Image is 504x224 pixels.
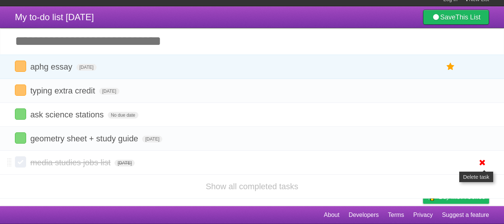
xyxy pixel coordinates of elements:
[324,208,339,222] a: About
[439,190,485,203] span: Buy me a coffee
[30,134,140,143] span: geometry sheet + study guide
[30,86,97,95] span: typing extra credit
[15,108,26,120] label: Done
[15,61,26,72] label: Done
[388,208,404,222] a: Terms
[423,10,489,25] a: SaveThis List
[15,12,94,22] span: My to-do list [DATE]
[442,208,489,222] a: Suggest a feature
[30,158,112,167] span: media studies jobs list
[76,64,97,71] span: [DATE]
[30,62,74,71] span: aphg essay
[413,208,433,222] a: Privacy
[15,85,26,96] label: Done
[15,132,26,144] label: Done
[456,13,480,21] b: This List
[348,208,379,222] a: Developers
[444,61,458,73] label: Star task
[115,160,135,166] span: [DATE]
[206,182,298,191] a: Show all completed tasks
[30,110,106,119] span: ask science stations
[15,156,26,168] label: Done
[108,112,138,119] span: No due date
[142,136,162,142] span: [DATE]
[99,88,119,95] span: [DATE]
